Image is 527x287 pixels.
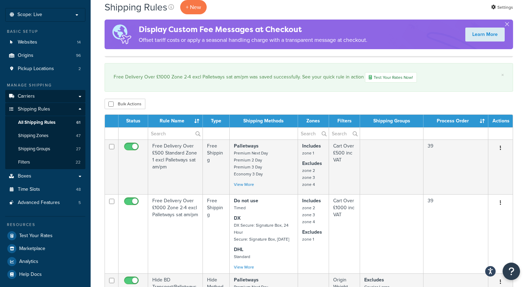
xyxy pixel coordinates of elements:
a: Advanced Features 5 [5,196,85,209]
td: Free Delivery Over £500 Standard Zone 1 excl Palletways sat am/pm [148,139,203,194]
th: Shipping Methods [230,115,298,127]
a: × [501,72,504,78]
a: Learn More [465,28,505,41]
button: Bulk Actions [105,99,145,109]
span: 27 [76,146,81,152]
li: Origins [5,49,85,62]
strong: Excludes [302,160,322,167]
span: Advanced Features [18,200,60,206]
a: Shipping Rules [5,103,85,116]
a: Settings [491,2,513,12]
strong: Palletways [234,276,259,284]
li: Shipping Zones [5,129,85,142]
small: zone 2 zone 3 zone 4 [302,205,315,225]
div: Basic Setup [5,29,85,35]
a: Carriers [5,90,85,103]
th: Rule Name : activate to sort column ascending [148,115,203,127]
a: Test Your Rates [5,229,85,242]
span: Test Your Rates [19,233,53,239]
input: Search [298,128,329,139]
a: Analytics [5,255,85,268]
td: 39 [423,139,488,194]
span: Scope: Live [17,12,42,18]
span: Time Slots [18,187,40,192]
span: Help Docs [19,272,42,278]
span: Analytics [19,259,38,265]
input: Search [329,128,360,139]
span: 22 [76,159,81,165]
span: Shipping Rules [18,106,50,112]
p: Offset tariff costs or apply a seasonal handling charge with a transparent message at checkout. [139,35,367,45]
th: Filters [329,115,360,127]
span: Filters [18,159,30,165]
span: Marketplace [19,246,45,252]
li: Shipping Groups [5,143,85,156]
small: Timed [234,205,246,211]
li: Pickup Locations [5,62,85,75]
td: Free Shipping [203,139,230,194]
li: Websites [5,36,85,49]
span: 48 [76,187,81,192]
li: All Shipping Rules [5,116,85,129]
a: Boxes [5,170,85,183]
small: Standard [234,254,250,260]
a: All Shipping Rules 61 [5,116,85,129]
th: Status [119,115,148,127]
td: 39 [423,194,488,273]
small: zone 1 [302,236,314,242]
a: Shipping Zones 47 [5,129,85,142]
a: Time Slots 48 [5,183,85,196]
div: Free Delivery Over £1000 Zone 2-4 excl Palletways sat am/pm was saved successfully. See your quic... [114,72,504,83]
div: Manage Shipping [5,82,85,88]
td: Cart Over £1000 inc VAT [329,194,360,273]
small: zone 1 [302,150,314,156]
strong: DHL [234,246,243,253]
td: Free Shipping [203,194,230,273]
span: Carriers [18,93,35,99]
strong: Includes [302,197,321,204]
a: Origins 96 [5,49,85,62]
li: Time Slots [5,183,85,196]
a: Marketplace [5,242,85,255]
strong: DX [234,214,240,222]
a: Help Docs [5,268,85,281]
strong: Includes [302,142,321,150]
small: Premium Next Day Premium 2 Day Premium 3 Day Economy 3 Day [234,150,268,177]
small: zone 2 zone 3 zone 4 [302,167,315,188]
a: Shipping Groups 27 [5,143,85,156]
span: All Shipping Rules [18,120,55,126]
a: Test Your Rates Now! [365,72,417,83]
td: Free Delivery Over £1000 Zone 2-4 excl Palletways sat am/pm [148,194,203,273]
span: Shipping Groups [18,146,50,152]
span: 96 [76,53,81,59]
span: Boxes [18,173,31,179]
h1: Shipping Rules [105,0,167,14]
th: Type [203,115,230,127]
span: 47 [76,133,81,139]
input: Search [148,128,203,139]
li: Advanced Features [5,196,85,209]
a: Pickup Locations 2 [5,62,85,75]
td: Cart Over £500 inc VAT [329,139,360,194]
a: View More [234,264,254,270]
span: 2 [78,66,81,72]
h4: Display Custom Fee Messages at Checkout [139,24,367,35]
span: 5 [78,200,81,206]
span: Shipping Zones [18,133,48,139]
span: 14 [77,39,81,45]
img: duties-banner-06bc72dcb5fe05cb3f9472aba00be2ae8eb53ab6f0d8bb03d382ba314ac3c341.png [105,20,139,49]
th: Shipping Groups [360,115,423,127]
span: Websites [18,39,37,45]
strong: Do not use [234,197,258,204]
th: Zones [298,115,329,127]
strong: Excludes [302,228,322,236]
div: Resources [5,222,85,228]
a: View More [234,181,254,188]
button: Open Resource Center [503,263,520,280]
li: Filters [5,156,85,169]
